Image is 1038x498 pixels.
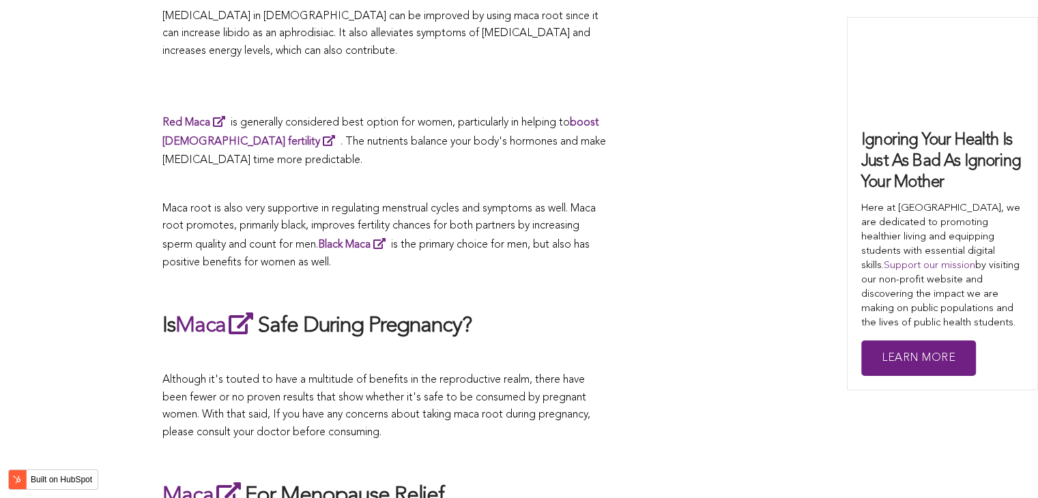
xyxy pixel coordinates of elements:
span: is generally considered best option for women, particularly in helping to . The nutrients balance... [162,117,606,164]
span: Although it's touted to have a multitude of benefits in the reproductive realm, there have been f... [162,374,590,437]
strong: Black Maca [318,239,371,250]
a: boost [DEMOGRAPHIC_DATA] fertility [162,117,599,147]
img: HubSpot sprocket logo [9,471,25,488]
strong: Red Maca [162,117,210,128]
label: Built on HubSpot [25,471,98,488]
button: Built on HubSpot [8,469,98,490]
span: Maca root is also very supportive in regulating menstrual cycles and symptoms as well. Maca root ... [162,203,596,267]
a: Black Maca [318,239,391,250]
iframe: Chat Widget [970,433,1038,498]
h2: Is Safe During Pregnancy? [162,309,606,340]
a: Learn More [861,340,976,377]
span: [MEDICAL_DATA] in [DEMOGRAPHIC_DATA] can be improved by using maca root since it can increase lib... [162,11,599,57]
a: Maca [175,314,258,336]
a: Red Maca [162,117,231,128]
